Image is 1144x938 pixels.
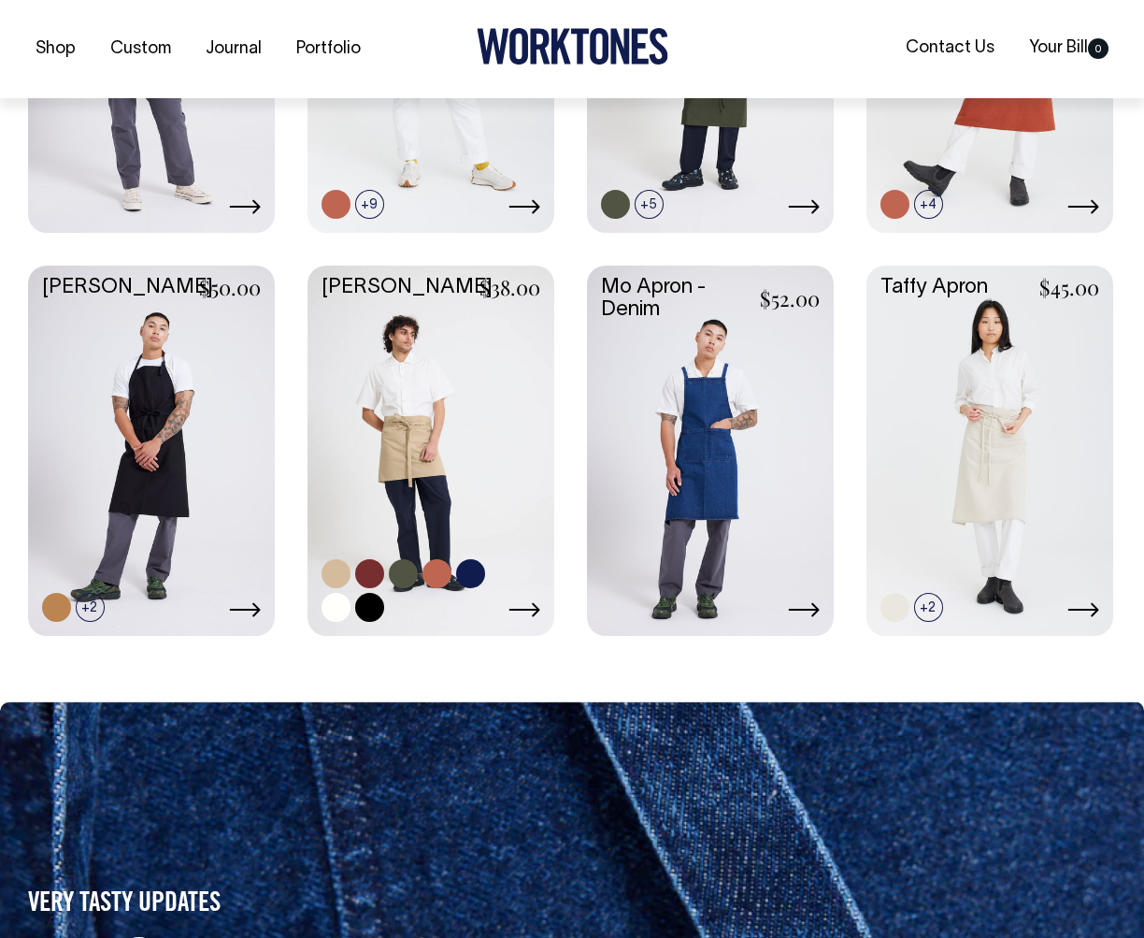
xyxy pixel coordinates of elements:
a: Journal [198,34,269,65]
a: Portfolio [289,34,368,65]
a: Custom [103,34,179,65]
span: +2 [914,593,943,622]
span: +5 [635,190,664,219]
a: Contact Us [898,33,1002,64]
span: +4 [914,190,943,219]
a: Your Bill0 [1022,33,1116,64]
span: +2 [76,593,105,622]
a: Shop [28,34,83,65]
h5: VERY TASTY UPDATES [28,888,563,920]
span: 0 [1088,38,1108,59]
span: +9 [355,190,384,219]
